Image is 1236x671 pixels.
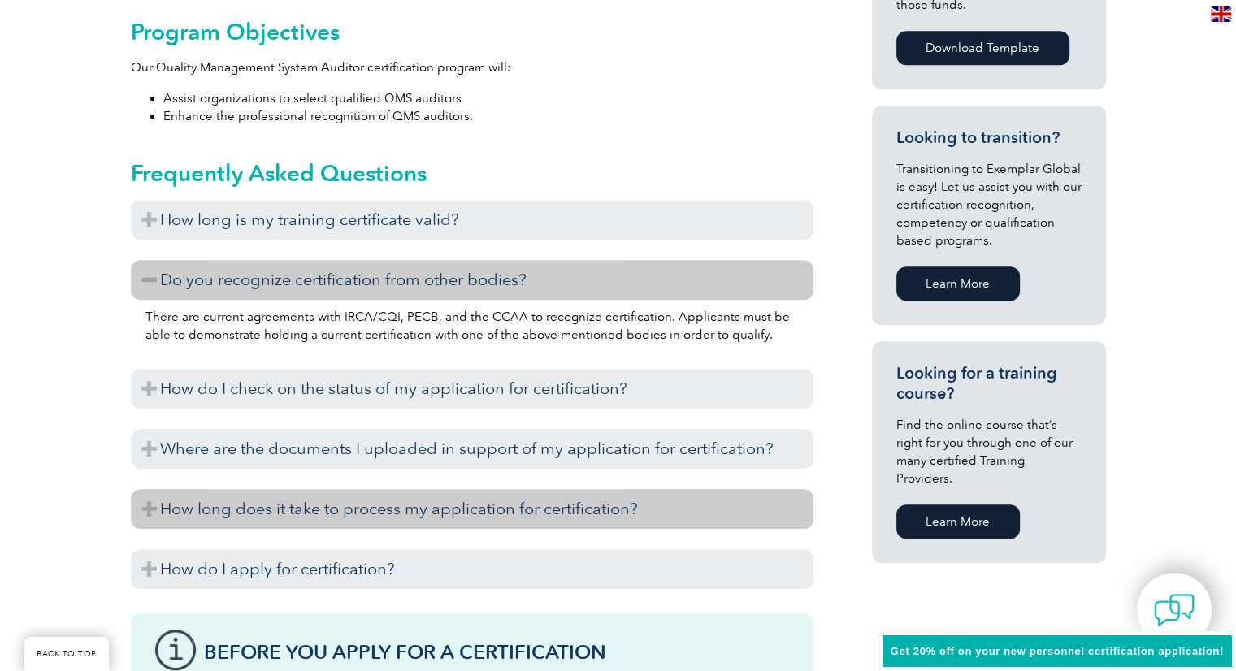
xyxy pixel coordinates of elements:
h3: How long is my training certificate valid? [131,200,813,240]
p: There are current agreements with IRCA/CQI, PECB, and the CCAA to recognize certification. Applic... [145,308,799,344]
li: Enhance the professional recognition of QMS auditors. [163,107,813,125]
h3: Looking for a training course? [896,363,1082,404]
p: Transitioning to Exemplar Global is easy! Let us assist you with our certification recognition, c... [896,160,1082,249]
h3: Do you recognize certification from other bodies? [131,260,813,300]
p: Find the online course that’s right for you through one of our many certified Training Providers. [896,416,1082,487]
h3: How do I check on the status of my application for certification? [131,369,813,409]
span: Get 20% off on your new personnel certification application! [891,645,1224,657]
h3: Before You Apply For a Certification [204,642,789,662]
li: Assist organizations to select qualified QMS auditors [163,89,813,107]
h3: Where are the documents I uploaded in support of my application for certification? [131,429,813,469]
h3: How long does it take to process my application for certification? [131,489,813,529]
a: BACK TO TOP [24,637,109,671]
a: Learn More [896,266,1020,301]
h3: Looking to transition? [896,128,1082,148]
a: Learn More [896,504,1020,539]
a: Download Template [896,31,1069,65]
img: en [1211,6,1231,22]
h2: Program Objectives [131,19,813,45]
p: Our Quality Management System Auditor certification program will: [131,58,813,76]
img: contact-chat.png [1154,590,1195,630]
h3: How do I apply for certification? [131,549,813,589]
h2: Frequently Asked Questions [131,160,813,186]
